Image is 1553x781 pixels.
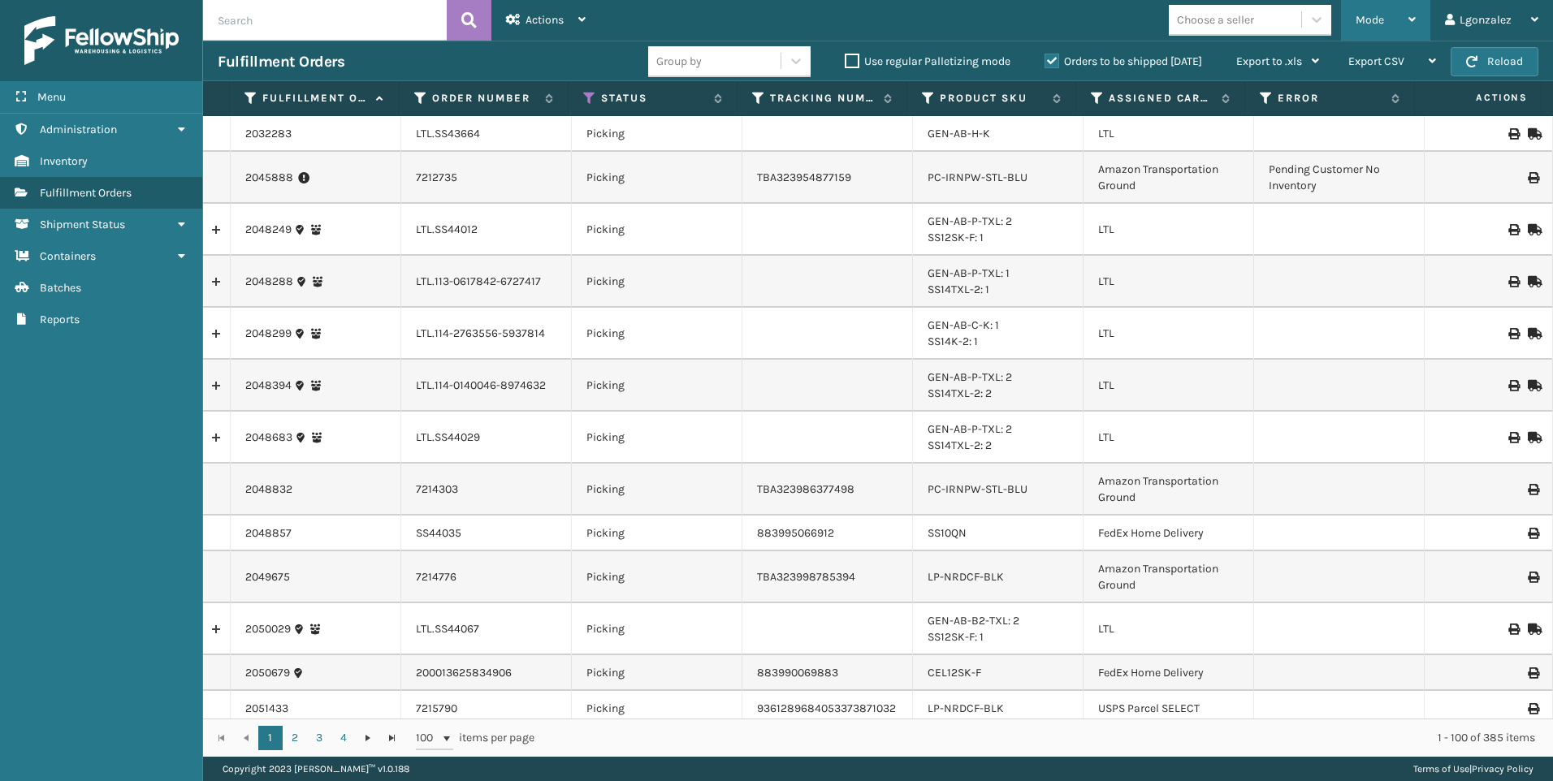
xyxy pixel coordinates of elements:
a: GEN-AB-P-TXL: 2 [928,370,1012,384]
span: Go to the next page [361,731,374,744]
td: Picking [572,256,742,308]
i: Print BOL [1508,276,1518,287]
i: Mark as Shipped [1528,380,1538,391]
a: SS14K-2: 1 [928,334,978,348]
td: Picking [572,308,742,360]
a: SS12SK-F: 1 [928,630,984,644]
span: Export to .xls [1236,54,1302,68]
i: Print Label [1528,703,1538,714]
label: Orders to be shipped [DATE] [1045,54,1202,68]
a: PC-IRNPW-STL-BLU [928,482,1027,496]
a: 1 [258,726,283,750]
span: Menu [37,90,66,104]
span: Administration [40,123,117,136]
a: GEN-AB-B2-TXL: 2 [928,614,1019,628]
td: LTL.114-0140046-8974632 [401,360,572,412]
button: Reload [1451,47,1538,76]
td: Picking [572,412,742,464]
a: 2050029 [245,621,291,637]
i: Print BOL [1508,624,1518,635]
td: Picking [572,464,742,516]
div: Choose a seller [1177,11,1254,28]
a: 3 [307,726,331,750]
td: Amazon Transportation Ground [1084,464,1254,516]
td: FedEx Home Delivery [1084,655,1254,691]
i: Mark as Shipped [1528,624,1538,635]
td: Amazon Transportation Ground [1084,152,1254,204]
td: LTL.SS44012 [401,204,572,256]
a: PC-IRNPW-STL-BLU [928,170,1027,184]
div: Group by [656,53,702,70]
a: SS12SK-F: 1 [928,231,984,244]
a: 9361289684053373871032 [757,701,896,715]
i: Mark as Shipped [1528,276,1538,287]
a: 2050679 [245,665,290,681]
i: Print BOL [1508,128,1518,140]
a: TBA323986377498 [757,482,854,496]
label: Order Number [432,91,537,106]
td: Picking [572,691,742,727]
div: | [1413,757,1534,781]
a: GEN-AB-P-TXL: 2 [928,422,1012,436]
a: GEN-AB-H-K [928,127,990,140]
td: Amazon Transportation Ground [1084,551,1254,603]
span: Export CSV [1348,54,1404,68]
i: Print BOL [1508,380,1518,391]
span: Reports [40,313,80,326]
a: LP-NRDCF-BLK [928,701,1004,715]
span: Go to the last page [386,731,399,744]
i: Print BOL [1508,432,1518,443]
td: Picking [572,516,742,551]
div: 1 - 100 of 385 items [557,730,1535,746]
a: Go to the last page [380,726,404,750]
i: Print Label [1528,172,1538,183]
i: Print Label [1528,572,1538,583]
td: Pending Customer No Inventory [1254,152,1425,204]
td: SS44035 [401,516,572,551]
a: SS14TXL-2: 2 [928,438,992,452]
span: Containers [40,249,96,263]
td: LTL [1084,412,1254,464]
a: 2048832 [245,481,292,498]
span: Shipment Status [40,218,125,231]
a: 2051433 [245,701,288,717]
td: Picking [572,152,742,204]
a: 2048683 [245,429,292,446]
a: 2048857 [245,525,292,542]
i: Mark as Shipped [1528,128,1538,140]
a: Privacy Policy [1472,763,1534,775]
a: Terms of Use [1413,763,1469,775]
span: Batches [40,281,81,295]
a: TBA323998785394 [757,570,855,584]
i: Mark as Shipped [1528,328,1538,339]
label: Status [601,91,706,106]
a: GEN-AB-P-TXL: 2 [928,214,1012,228]
span: 100 [416,730,440,746]
label: Error [1278,91,1382,106]
a: SS14TXL-2: 2 [928,386,992,400]
span: Inventory [40,154,88,168]
td: Picking [572,551,742,603]
a: 2049675 [245,569,290,585]
i: Print BOL [1508,224,1518,235]
label: Assigned Carrier Service [1109,91,1213,106]
td: Picking [572,603,742,655]
a: 2048249 [245,222,292,238]
td: 7214303 [401,464,572,516]
td: FedEx Home Delivery [1084,516,1254,551]
i: Print Label [1528,528,1538,539]
a: TBA323954877159 [757,170,851,184]
span: Actions [526,13,564,27]
td: LTL.114-2763556-5937814 [401,308,572,360]
a: 4 [331,726,356,750]
a: LP-NRDCF-BLK [928,570,1004,584]
a: SS10QN [928,526,967,540]
td: Picking [572,360,742,412]
td: LTL [1084,360,1254,412]
td: 200013625834906 [401,655,572,691]
a: Go to the next page [356,726,380,750]
a: 2 [283,726,307,750]
span: items per page [416,726,534,750]
td: 7214776 [401,551,572,603]
td: Picking [572,655,742,691]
